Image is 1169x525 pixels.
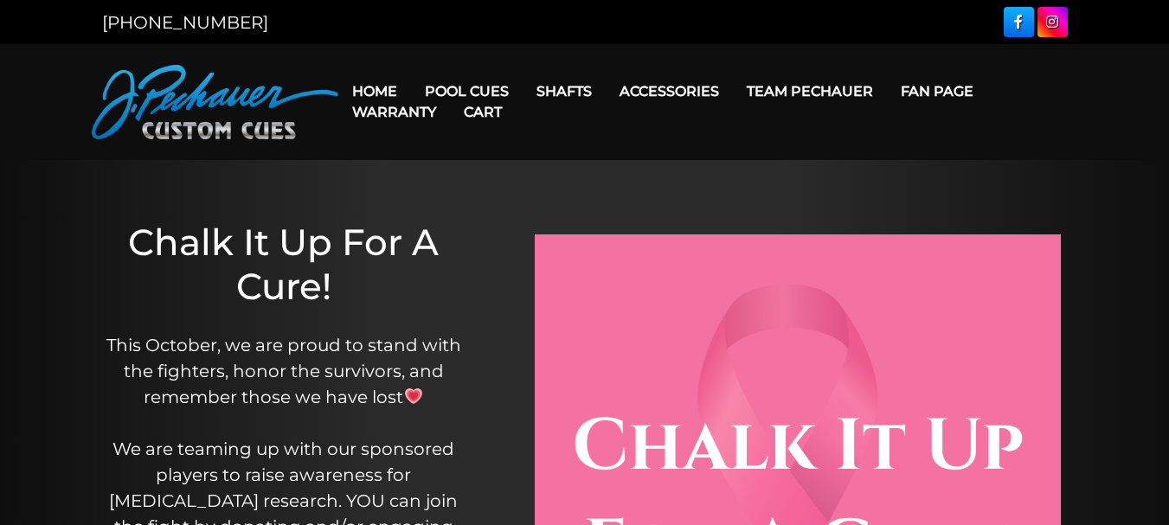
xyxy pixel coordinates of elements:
[96,221,471,308] h1: Chalk It Up For A Cure!
[887,69,987,113] a: Fan Page
[338,69,411,113] a: Home
[102,12,268,33] a: [PHONE_NUMBER]
[411,69,523,113] a: Pool Cues
[523,69,606,113] a: Shafts
[606,69,733,113] a: Accessories
[450,90,516,134] a: Cart
[338,90,450,134] a: Warranty
[92,65,338,139] img: Pechauer Custom Cues
[733,69,887,113] a: Team Pechauer
[405,387,422,405] img: 💗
